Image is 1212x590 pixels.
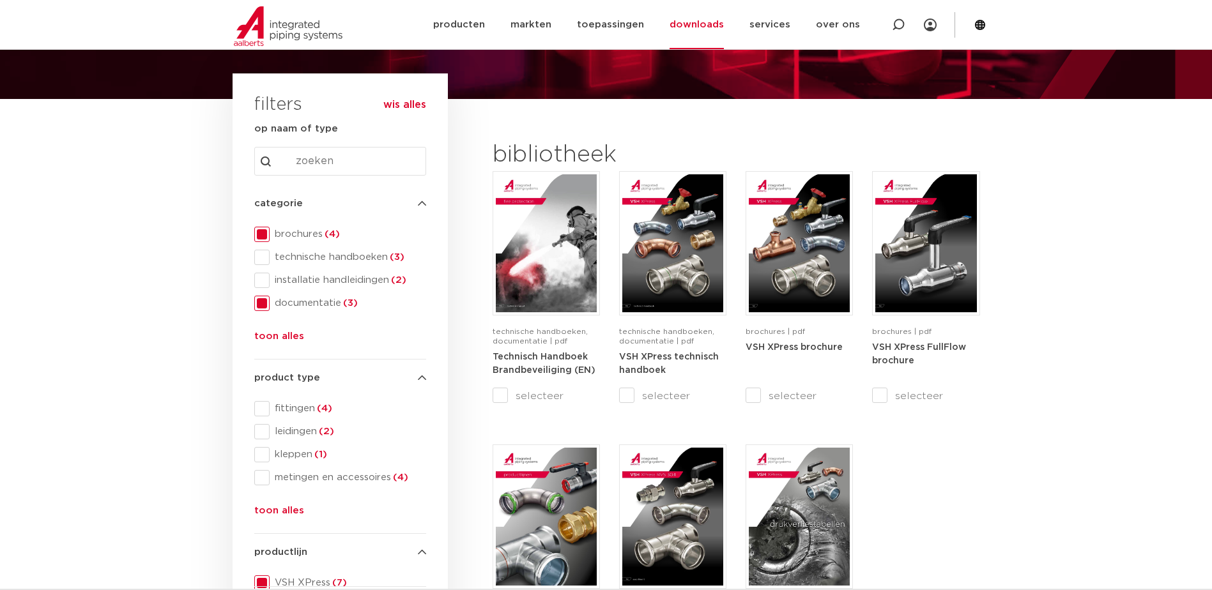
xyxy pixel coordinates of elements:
[341,298,358,308] span: (3)
[254,227,426,242] div: brochures(4)
[496,448,597,586] img: Aips-Product-lines_A4SuperHero-5010346-2024_1.1_NL-pdf.jpg
[749,448,850,586] img: VSH-XPress_PLT_A4_5007629_2024-2.0_NL-pdf.jpg
[254,296,426,311] div: documentatie(3)
[389,275,406,285] span: (2)
[872,388,979,404] label: selecteer
[254,401,426,416] div: fittingen(4)
[619,352,719,375] strong: VSH XPress technisch handboek
[749,174,850,312] img: VSH-XPress_A4Brochure-5007145-2021_1.0_NL-1-pdf.jpg
[254,503,304,524] button: toon alles
[383,98,426,111] button: wis alles
[924,11,937,39] div: my IPS
[270,228,426,241] span: brochures
[270,251,426,264] span: technische handboeken
[270,297,426,310] span: documentatie
[622,448,723,586] img: VSH-XPress-304_A4AssortiBrochure-5010434-2023_1.0_NL-pdf.jpg
[254,196,426,211] h4: categorie
[493,140,720,170] h2: bibliotheek
[872,328,932,335] span: brochures | pdf
[493,388,600,404] label: selecteer
[388,252,404,262] span: (3)
[872,342,966,366] a: VSH XPress FullFlow brochure
[872,343,966,366] strong: VSH XPress FullFlow brochure
[746,343,843,352] strong: VSH XPress brochure
[493,352,595,375] strong: Technisch Handboek Brandbeveiliging (EN)
[270,425,426,438] span: leidingen
[622,174,723,312] img: VSH-XPress_A4TM_5008762_2025_4.1_NL-pdf.jpg
[323,229,340,239] span: (4)
[493,352,595,375] a: Technisch Handboek Brandbeveiliging (EN)
[254,424,426,439] div: leidingen(2)
[746,328,805,335] span: brochures | pdf
[619,352,719,375] a: VSH XPress technisch handboek
[746,342,843,352] a: VSH XPress brochure
[270,402,426,415] span: fittingen
[391,473,408,482] span: (4)
[493,328,588,345] span: technische handboeken, documentatie | pdf
[254,250,426,265] div: technische handboeken(3)
[270,448,426,461] span: kleppen
[254,124,338,133] strong: op naam of type
[317,427,334,436] span: (2)
[746,388,853,404] label: selecteer
[254,273,426,288] div: installatie handleidingen(2)
[875,174,976,312] img: VSH-XPress-FullFlow_A4Brochure-5007191-2022_1.0_NL-pdf.jpg
[330,578,347,587] span: (7)
[270,274,426,287] span: installatie handleidingen
[496,174,597,312] img: FireProtection_A4TM_5007915_2025_2.0_EN-pdf.jpg
[254,90,302,121] h3: filters
[619,328,714,345] span: technische handboeken, documentatie | pdf
[254,545,426,560] h4: productlijn
[619,388,726,404] label: selecteer
[254,329,304,349] button: toon alles
[315,404,332,413] span: (4)
[312,450,327,459] span: (1)
[254,447,426,462] div: kleppen(1)
[254,470,426,485] div: metingen en accessoires(4)
[270,577,426,589] span: VSH XPress
[270,471,426,484] span: metingen en accessoires
[254,370,426,386] h4: product type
